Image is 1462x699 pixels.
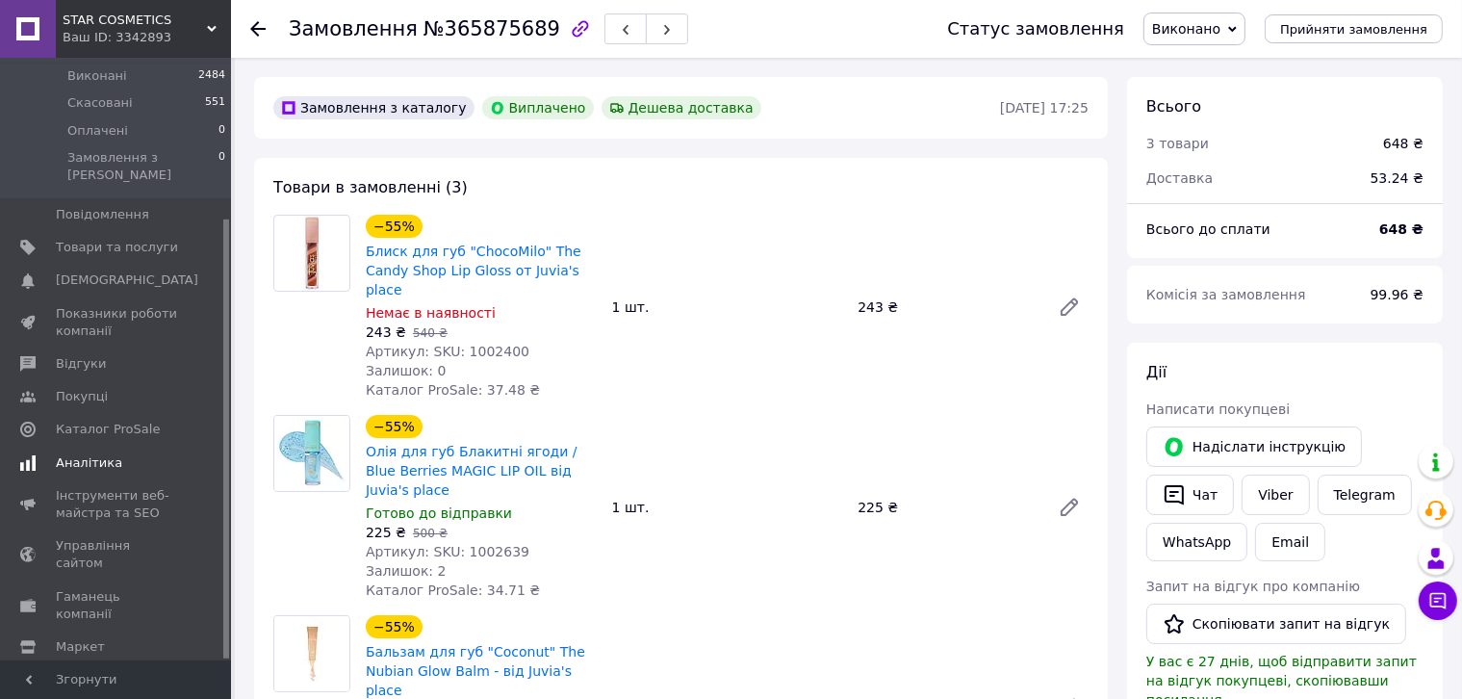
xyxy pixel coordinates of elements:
div: Повернутися назад [250,19,266,39]
span: 500 ₴ [413,527,448,540]
span: Аналітика [56,454,122,472]
span: Замовлення [289,17,418,40]
span: Дії [1146,363,1167,381]
span: Покупці [56,388,108,405]
div: −55% [366,215,423,238]
span: Всього до сплати [1146,221,1270,237]
a: Бальзам для губ "Coconut" The Nubian Glow Balm - від Juvia's place [366,644,585,698]
span: 99.96 ₴ [1371,287,1424,302]
span: Каталог ProSale: 37.48 ₴ [366,382,540,398]
span: Готово до відправки [366,505,512,521]
span: Повідомлення [56,206,149,223]
span: 3 товари [1146,136,1209,151]
span: 0 [218,122,225,140]
span: Відгуки [56,355,106,373]
span: 540 ₴ [413,326,448,340]
span: Управління сайтом [56,537,178,572]
button: Прийняти замовлення [1265,14,1443,43]
div: Ваш ID: 3342893 [63,29,231,46]
span: Інструменти веб-майстра та SEO [56,487,178,522]
div: 1 шт. [604,294,851,321]
span: Замовлення з [PERSON_NAME] [67,149,218,184]
time: [DATE] 17:25 [1000,100,1089,116]
span: Товари та послуги [56,239,178,256]
a: WhatsApp [1146,523,1247,561]
span: 225 ₴ [366,525,406,540]
a: Редагувати [1050,488,1089,527]
a: Олія для губ Блакитні ягоди / Blue Berries MAGIC LIP OIL від Juvia's place [366,444,577,498]
b: 648 ₴ [1379,221,1424,237]
span: Запит на відгук про компанію [1146,579,1360,594]
span: 243 ₴ [366,324,406,340]
span: Комісія за замовлення [1146,287,1306,302]
button: Чат з покупцем [1419,582,1457,620]
div: Виплачено [482,96,594,119]
span: Товари в замовленні (3) [273,178,468,196]
button: Надіслати інструкцію [1146,427,1362,467]
div: 243 ₴ [850,294,1042,321]
div: Дешева доставка [602,96,761,119]
img: Бальзам для губ "Coconut" The Nubian Glow Balm - від Juvia's place [274,616,349,691]
span: 0 [218,149,225,184]
span: Виконані [67,67,127,85]
span: Залишок: 2 [366,563,447,579]
a: Telegram [1318,475,1412,515]
div: Статус замовлення [947,19,1124,39]
span: Каталог ProSale [56,421,160,438]
button: Скопіювати запит на відгук [1146,604,1406,644]
span: Маркет [56,638,105,656]
div: −55% [366,615,423,638]
div: 1 шт. [604,494,851,521]
span: STAR COSMETICS [63,12,207,29]
span: Гаманець компанії [56,588,178,623]
a: Блиск для губ "ChocoMilo" The Candy Shop Lip Gloss от Juvia's place [366,244,581,298]
button: Email [1255,523,1325,561]
span: Доставка [1146,170,1213,186]
span: Написати покупцеві [1146,401,1290,417]
span: 551 [205,94,225,112]
span: Показники роботи компанії [56,305,178,340]
div: 225 ₴ [850,494,1042,521]
a: Viber [1242,475,1309,515]
span: Скасовані [67,94,133,112]
div: −55% [366,415,423,438]
img: Олія для губ Блакитні ягоди / Blue Berries MAGIC LIP OIL від Juvia's place [274,416,349,491]
span: Немає в наявності [366,305,496,321]
span: Каталог ProSale: 34.71 ₴ [366,582,540,598]
span: Всього [1146,97,1201,116]
button: Чат [1146,475,1234,515]
div: 53.24 ₴ [1359,157,1435,199]
img: Блиск для губ "ChocoMilo" The Candy Shop Lip Gloss от Juvia's place [303,216,321,291]
span: Артикул: SKU: 1002639 [366,544,529,559]
a: Редагувати [1050,288,1089,326]
span: Залишок: 0 [366,363,447,378]
span: №365875689 [423,17,560,40]
span: Оплачені [67,122,128,140]
span: Виконано [1152,21,1220,37]
div: Замовлення з каталогу [273,96,475,119]
span: Прийняти замовлення [1280,22,1427,37]
div: 648 ₴ [1383,134,1424,153]
span: 2484 [198,67,225,85]
span: Артикул: SKU: 1002400 [366,344,529,359]
span: [DEMOGRAPHIC_DATA] [56,272,198,289]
